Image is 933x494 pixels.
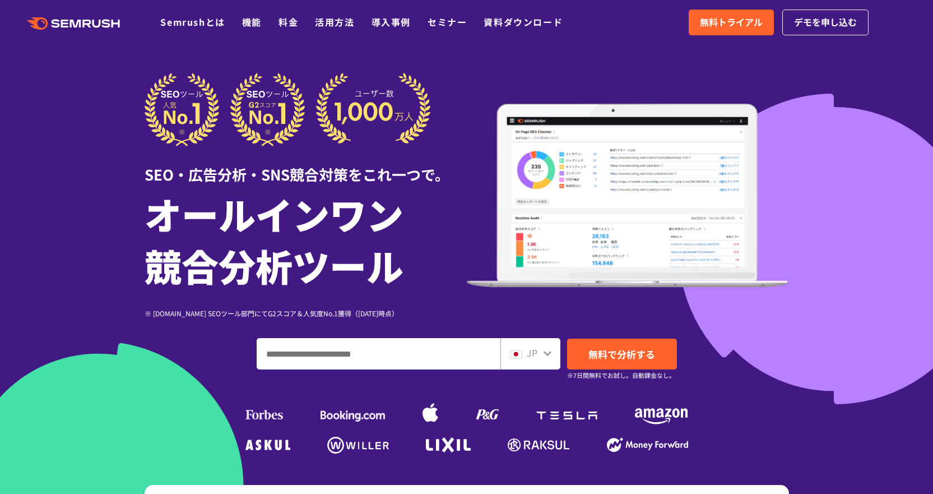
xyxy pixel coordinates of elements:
span: デモを申し込む [794,15,857,30]
small: ※7日間無料でお試し。自動課金なし。 [567,370,675,381]
div: ※ [DOMAIN_NAME] SEOツール部門にてG2スコア＆人気度No.1獲得（[DATE]時点） [145,308,467,318]
span: JP [527,346,537,359]
a: デモを申し込む [782,10,869,35]
a: 料金 [278,15,298,29]
h1: オールインワン 競合分析ツール [145,188,467,291]
input: ドメイン、キーワードまたはURLを入力してください [257,339,500,369]
div: SEO・広告分析・SNS競合対策をこれ一つで。 [145,146,467,185]
a: Semrushとは [160,15,225,29]
a: セミナー [428,15,467,29]
span: 無料で分析する [588,347,655,361]
a: 無料で分析する [567,339,677,370]
a: 導入事例 [372,15,411,29]
a: 活用方法 [315,15,354,29]
span: 無料トライアル [700,15,763,30]
a: 機能 [242,15,262,29]
a: 資料ダウンロード [484,15,563,29]
a: 無料トライアル [689,10,774,35]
